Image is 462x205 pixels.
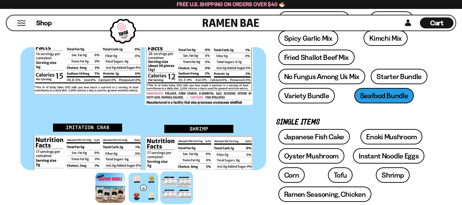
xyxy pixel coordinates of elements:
a: Ramen Seasoning, Chicken [278,187,372,202]
button: Mobile Menu Trigger [17,20,26,26]
a: Shop [36,17,52,28]
a: Kimchi Mix [364,30,408,46]
a: Japanese Fish Cake [278,129,350,144]
a: Corn [278,167,305,183]
a: Oyster Mushroom [278,148,345,164]
a: Starter Bundle [371,69,427,84]
a: Shrimp [376,167,410,183]
a: Instant Noodle Eggs [353,148,424,164]
span: Shop [36,18,52,28]
a: Spicy Garlic Mix [278,30,338,46]
p: Single Items [276,119,431,126]
a: Tofu [328,167,353,183]
a: Fried Shallot Beef Mix [278,50,355,65]
div: Cart [420,15,453,30]
a: Variety Bundle [278,88,335,103]
a: Enoki Mushroom [360,129,422,144]
a: No Fungus Among Us Mix [278,69,365,84]
span: Free U.S. Shipping on Orders over $40 🍜 [177,1,285,8]
span: Cart [430,19,444,27]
